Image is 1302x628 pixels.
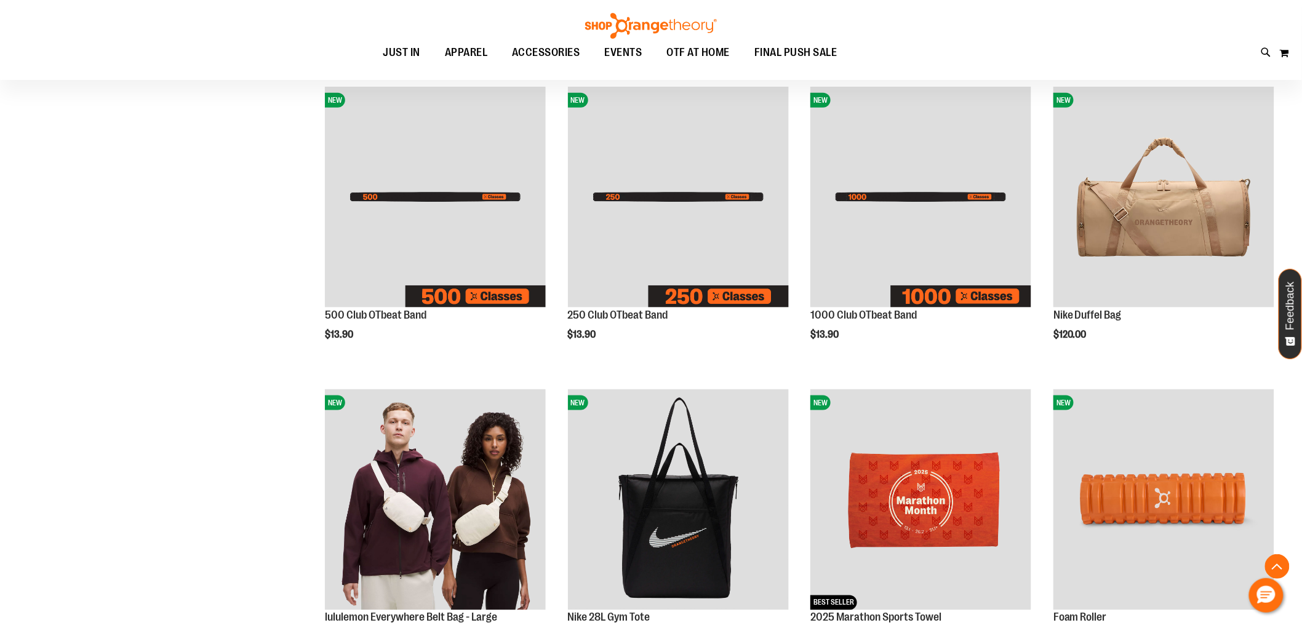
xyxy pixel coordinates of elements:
a: Image of 500 Club OTbeat BandNEW [325,87,546,309]
button: Hello, have a question? Let’s chat. [1249,578,1284,613]
span: APPAREL [445,39,488,66]
span: NEW [568,395,588,410]
span: $120.00 [1053,329,1088,340]
span: $13.90 [325,329,355,340]
a: lululemon Everywhere Belt Bag - LargeNEW [325,389,546,612]
a: ACCESSORIES [500,39,593,66]
span: NEW [810,93,831,108]
span: NEW [810,395,831,410]
a: 2025 Marathon Sports TowelNEWBEST SELLER [810,389,1031,612]
div: product [804,81,1037,365]
a: lululemon Everywhere Belt Bag - Large [325,611,497,624]
img: 2025 Marathon Sports Towel [810,389,1031,610]
img: Image of 250 Club OTbeat Band [568,87,789,308]
span: NEW [568,93,588,108]
span: JUST IN [383,39,420,66]
a: Foam RollerNEW [1053,389,1274,612]
a: 1000 Club OTbeat Band [810,309,917,321]
img: Image of 1000 Club OTbeat Band [810,87,1031,308]
button: Back To Top [1265,554,1290,579]
a: JUST IN [370,39,433,67]
a: Nike Duffel BagNEW [1053,87,1274,309]
button: Feedback - Show survey [1279,269,1302,359]
img: Shop Orangetheory [583,13,719,39]
span: NEW [325,93,345,108]
a: Image of 250 Club OTbeat BandNEW [568,87,789,309]
span: $13.90 [568,329,598,340]
span: Feedback [1285,282,1296,330]
a: FINAL PUSH SALE [742,39,850,67]
div: product [319,81,552,365]
div: product [1047,81,1280,372]
a: Nike 28L Gym ToteNEW [568,389,789,612]
span: FINAL PUSH SALE [754,39,837,66]
span: $13.90 [810,329,841,340]
img: Image of 500 Club OTbeat Band [325,87,546,308]
a: 250 Club OTbeat Band [568,309,668,321]
a: EVENTS [593,39,655,67]
span: NEW [1053,395,1074,410]
a: 2025 Marathon Sports Towel [810,611,941,624]
span: BEST SELLER [810,595,857,610]
span: OTF AT HOME [667,39,730,66]
span: EVENTS [605,39,642,66]
a: OTF AT HOME [655,39,743,67]
img: Nike 28L Gym Tote [568,389,789,610]
img: lululemon Everywhere Belt Bag - Large [325,389,546,610]
div: product [562,81,795,365]
a: Image of 1000 Club OTbeat BandNEW [810,87,1031,309]
a: 500 Club OTbeat Band [325,309,426,321]
a: APPAREL [433,39,500,67]
span: NEW [325,395,345,410]
a: Nike 28L Gym Tote [568,611,650,624]
a: Foam Roller [1053,611,1107,624]
span: NEW [1053,93,1074,108]
span: ACCESSORIES [512,39,580,66]
a: Nike Duffel Bag [1053,309,1122,321]
img: Foam Roller [1053,389,1274,610]
img: Nike Duffel Bag [1053,87,1274,308]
